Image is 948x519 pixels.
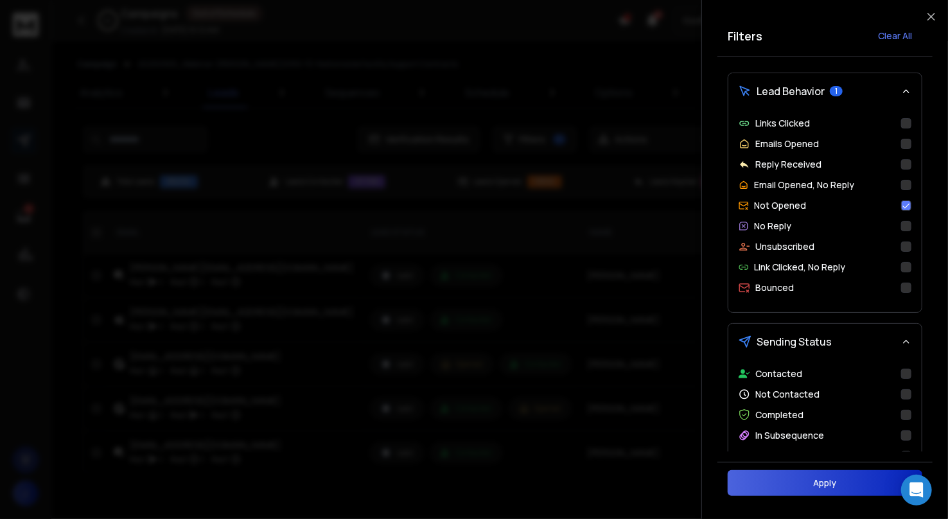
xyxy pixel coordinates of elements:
[755,117,810,130] p: Links Clicked
[728,360,922,501] div: Sending Status
[901,475,932,506] div: Open Intercom Messenger
[755,409,803,421] p: Completed
[830,86,843,96] span: 1
[754,261,845,274] p: Link Clicked, No Reply
[755,367,802,380] p: Contacted
[868,23,922,49] button: Clear All
[757,334,832,349] span: Sending Status
[754,179,854,191] p: Email Opened, No Reply
[754,199,806,212] p: Not Opened
[755,240,814,253] p: Unsubscribed
[728,324,922,360] button: Sending Status
[755,281,794,294] p: Bounced
[755,450,788,462] p: Paused
[755,429,824,442] p: In Subsequence
[728,109,922,312] div: Lead Behavior1
[757,84,825,99] span: Lead Behavior
[755,158,821,171] p: Reply Received
[728,73,922,109] button: Lead Behavior1
[755,137,819,150] p: Emails Opened
[728,27,762,45] h2: Filters
[755,388,820,401] p: Not Contacted
[728,470,922,496] button: Apply
[754,220,791,233] p: No Reply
